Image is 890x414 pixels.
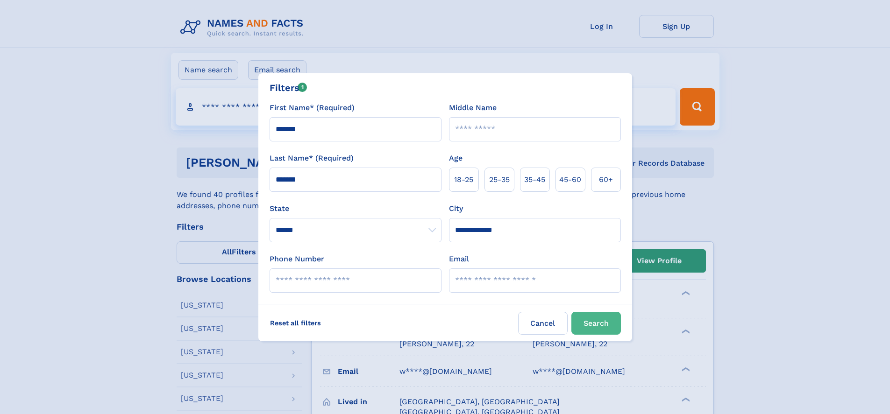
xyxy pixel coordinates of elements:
span: 35‑45 [524,174,545,185]
span: 25‑35 [489,174,510,185]
label: Middle Name [449,102,497,113]
div: Filters [270,81,307,95]
label: First Name* (Required) [270,102,355,113]
label: Reset all filters [264,312,327,334]
label: State [270,203,441,214]
label: City [449,203,463,214]
label: Email [449,253,469,265]
label: Last Name* (Required) [270,153,354,164]
label: Age [449,153,463,164]
span: 18‑25 [454,174,473,185]
button: Search [571,312,621,335]
span: 60+ [599,174,613,185]
span: 45‑60 [559,174,581,185]
label: Cancel [518,312,568,335]
label: Phone Number [270,253,324,265]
